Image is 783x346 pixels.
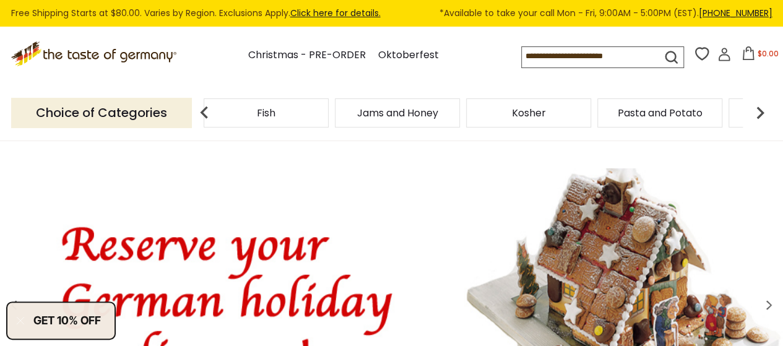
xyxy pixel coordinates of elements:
a: Kosher [512,108,546,118]
div: Free Shipping Starts at $80.00. Varies by Region. Exclusions Apply. [11,6,772,20]
p: Choice of Categories [11,98,192,128]
a: [PHONE_NUMBER] [699,7,772,19]
a: Jams and Honey [357,108,438,118]
span: $0.00 [758,48,779,59]
a: Fish [257,108,275,118]
img: previous arrow [192,100,217,125]
a: Pasta and Potato [618,108,703,118]
a: Click here for details. [290,7,381,19]
a: Oktoberfest [378,47,439,64]
a: Christmas - PRE-ORDER [248,47,366,64]
span: *Available to take your call Mon - Fri, 9:00AM - 5:00PM (EST). [439,6,772,20]
img: next arrow [748,100,772,125]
